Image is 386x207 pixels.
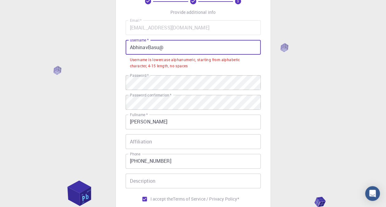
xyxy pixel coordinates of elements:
label: Password confirmation [130,92,171,98]
label: Password [130,73,149,78]
span: I accept the [150,196,173,202]
label: Phone [130,151,140,157]
label: Fullname [130,112,148,117]
div: Username is lowercase alphanumeric, starting from alphabetic character, 4-15 length, no spaces [130,57,256,69]
label: Email [130,18,142,23]
a: Terms of Service / Privacy Policy* [173,196,239,202]
label: username [130,37,149,43]
p: Terms of Service / Privacy Policy * [173,196,239,202]
div: Open Intercom Messenger [365,186,380,201]
p: Provide additional info [170,9,216,15]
